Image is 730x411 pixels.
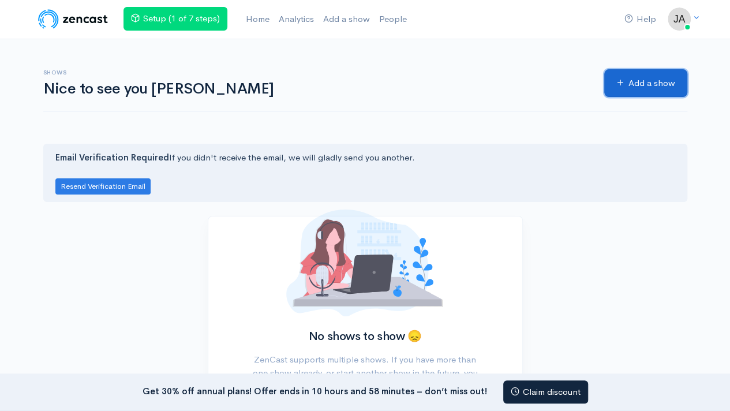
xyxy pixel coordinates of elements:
[286,210,443,316] img: No shows added
[375,7,411,32] a: People
[143,385,487,396] strong: Get 30% off annual plans! Offer ends in 10 hours and 58 minutes – don’t miss out!
[43,144,687,202] div: If you didn't receive the email, we will gladly send you another.
[604,69,687,98] a: Add a show
[620,7,661,32] a: Help
[43,81,590,98] h1: Nice to see you [PERSON_NAME]
[247,330,483,343] h2: No shows to show 😞
[43,69,590,76] h6: Shows
[55,178,151,195] button: Resend Verification Email
[241,7,274,32] a: Home
[247,353,483,393] p: ZenCast supports multiple shows. If you have more than one show already, or start another show in...
[319,7,375,32] a: Add a show
[668,8,691,31] img: ...
[55,152,169,163] strong: Email Verification Required
[123,7,227,31] a: Setup (1 of 7 steps)
[503,380,588,404] a: Claim discount
[274,7,319,32] a: Analytics
[36,8,110,31] img: ZenCast Logo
